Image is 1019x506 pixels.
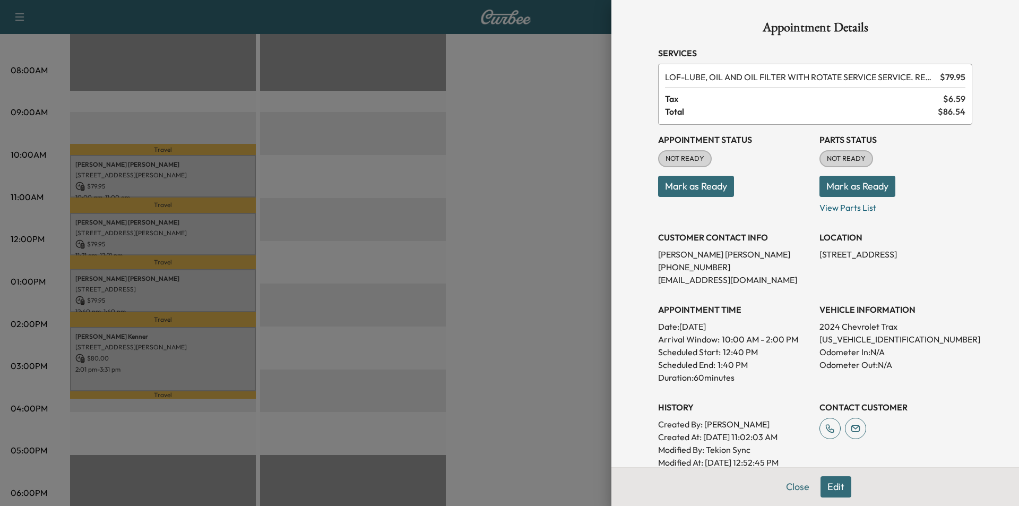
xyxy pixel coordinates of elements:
h3: CUSTOMER CONTACT INFO [658,231,811,244]
p: Odometer Out: N/A [819,358,972,371]
button: Mark as Ready [819,176,895,197]
p: 1:40 PM [718,358,748,371]
p: Scheduled Start: [658,346,721,358]
h3: Parts Status [819,133,972,146]
p: 12:40 PM [723,346,758,358]
button: Mark as Ready [658,176,734,197]
h3: History [658,401,811,414]
h3: Appointment Status [658,133,811,146]
p: Created At : [DATE] 11:02:03 AM [658,431,811,443]
h3: Services [658,47,972,59]
p: [PHONE_NUMBER] [658,261,811,273]
h3: APPOINTMENT TIME [658,303,811,316]
p: Odometer In: N/A [819,346,972,358]
h3: LOCATION [819,231,972,244]
span: $ 6.59 [943,92,965,105]
p: Date: [DATE] [658,320,811,333]
span: LUBE, OIL AND OIL FILTER WITH ROTATE SERVICE SERVICE. RESET OIL LIFE MONITOR. HAZARDOUS WASTE FEE... [665,71,936,83]
h1: Appointment Details [658,21,972,38]
p: View Parts List [819,197,972,214]
p: [US_VEHICLE_IDENTIFICATION_NUMBER] [819,333,972,346]
span: $ 86.54 [938,105,965,118]
p: Modified At : [DATE] 12:52:45 PM [658,456,811,469]
span: NOT READY [659,153,711,164]
p: Arrival Window: [658,333,811,346]
button: Close [779,476,816,498]
span: $ 79.95 [940,71,965,83]
h3: CONTACT CUSTOMER [819,401,972,414]
span: 10:00 AM - 2:00 PM [722,333,798,346]
span: Total [665,105,938,118]
p: 2024 Chevrolet Trax [819,320,972,333]
h3: VEHICLE INFORMATION [819,303,972,316]
p: [STREET_ADDRESS] [819,248,972,261]
p: [EMAIL_ADDRESS][DOMAIN_NAME] [658,273,811,286]
p: Created By : [PERSON_NAME] [658,418,811,431]
button: Edit [821,476,851,498]
p: Scheduled End: [658,358,715,371]
p: [PERSON_NAME] [PERSON_NAME] [658,248,811,261]
span: Tax [665,92,943,105]
p: Duration: 60 minutes [658,371,811,384]
span: NOT READY [821,153,872,164]
p: Modified By : Tekion Sync [658,443,811,456]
